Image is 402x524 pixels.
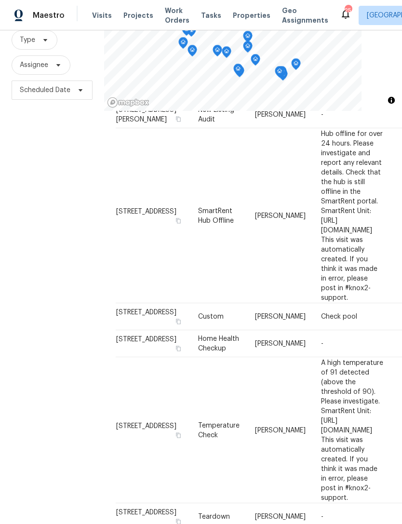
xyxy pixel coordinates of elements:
[255,313,306,320] span: [PERSON_NAME]
[174,317,183,326] button: Copy Address
[243,31,253,46] div: Map marker
[20,85,70,95] span: Scheduled Date
[389,95,394,106] span: Toggle attribution
[123,11,153,20] span: Projects
[345,6,351,15] div: 25
[198,107,234,123] span: New Listing Audit
[222,46,231,61] div: Map marker
[198,336,239,352] span: Home Health Checkup
[291,58,301,73] div: Map marker
[116,336,176,343] span: [STREET_ADDRESS]
[201,12,221,19] span: Tasks
[116,422,176,429] span: [STREET_ADDRESS]
[198,422,240,438] span: Temperature Check
[198,207,234,224] span: SmartRent Hub Offline
[92,11,112,20] span: Visits
[116,107,176,123] span: [STREET_ADDRESS][PERSON_NAME]
[174,115,183,123] button: Copy Address
[321,111,323,118] span: -
[198,313,224,320] span: Custom
[188,45,197,60] div: Map marker
[233,64,243,79] div: Map marker
[174,216,183,225] button: Copy Address
[20,35,35,45] span: Type
[174,344,183,353] button: Copy Address
[33,11,65,20] span: Maestro
[174,430,183,439] button: Copy Address
[178,37,188,52] div: Map marker
[275,66,284,81] div: Map marker
[321,313,357,320] span: Check pool
[187,25,196,40] div: Map marker
[321,130,383,301] span: Hub offline for over 24 hours. Please investigate and report any relevant details. Check that the...
[321,359,383,501] span: A high temperature of 91 detected (above the threshold of 90). Please investigate. SmartRent Unit...
[386,94,397,106] button: Toggle attribution
[255,111,306,118] span: [PERSON_NAME]
[251,54,260,69] div: Map marker
[116,509,176,516] span: [STREET_ADDRESS]
[255,513,306,520] span: [PERSON_NAME]
[20,60,48,70] span: Assignee
[165,6,189,25] span: Work Orders
[243,41,253,56] div: Map marker
[116,208,176,215] span: [STREET_ADDRESS]
[255,340,306,347] span: [PERSON_NAME]
[116,309,176,316] span: [STREET_ADDRESS]
[182,24,191,39] div: Map marker
[198,513,230,520] span: Teardown
[321,513,323,520] span: -
[233,11,270,20] span: Properties
[213,45,222,60] div: Map marker
[321,340,323,347] span: -
[282,6,328,25] span: Geo Assignments
[107,97,149,108] a: Mapbox homepage
[255,212,306,219] span: [PERSON_NAME]
[255,427,306,433] span: [PERSON_NAME]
